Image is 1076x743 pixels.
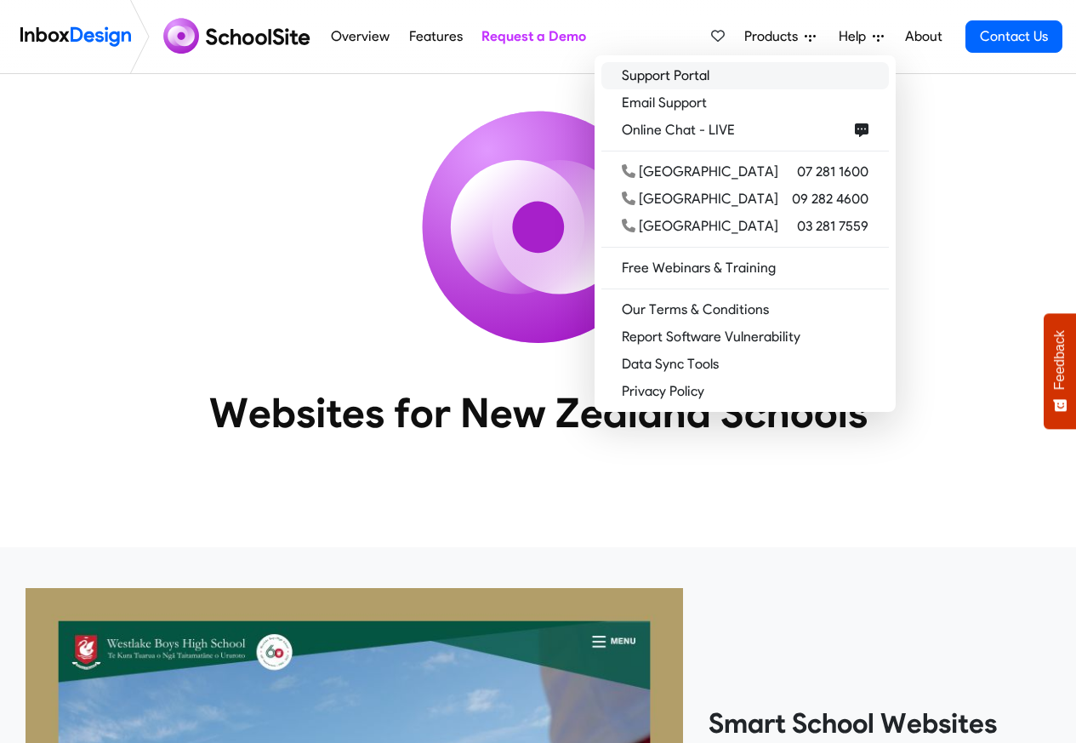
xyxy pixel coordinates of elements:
div: [GEOGRAPHIC_DATA] [622,162,778,182]
a: Email Support [601,89,889,117]
a: Overview [327,20,395,54]
span: Online Chat - LIVE [622,120,742,140]
a: Contact Us [965,20,1062,53]
span: 03 281 7559 [797,216,868,237]
a: Data Sync Tools [601,351,889,378]
span: 07 281 1600 [797,162,868,182]
a: Support Portal [601,62,889,89]
a: Products [737,20,823,54]
a: Our Terms & Conditions [601,296,889,323]
img: icon_schoolsite.svg [385,74,692,380]
a: [GEOGRAPHIC_DATA] 09 282 4600 [601,186,889,213]
button: Feedback - Show survey [1044,313,1076,429]
a: Help [832,20,891,54]
span: Feedback [1052,330,1067,390]
div: [GEOGRAPHIC_DATA] [622,216,778,237]
span: Products [744,26,805,47]
a: [GEOGRAPHIC_DATA] 03 281 7559 [601,213,889,240]
a: Features [404,20,467,54]
a: Report Software Vulnerability [601,323,889,351]
a: Online Chat - LIVE [601,117,889,144]
span: Help [839,26,873,47]
a: Privacy Policy [601,378,889,405]
div: Products [595,55,896,412]
img: schoolsite logo [157,16,322,57]
a: About [900,20,947,54]
span: 09 282 4600 [792,189,868,209]
a: Free Webinars & Training [601,254,889,282]
a: Request a Demo [476,20,590,54]
heading: Websites for New Zealand Schools [134,387,942,438]
a: [GEOGRAPHIC_DATA] 07 281 1600 [601,158,889,186]
heading: Smart School Websites [709,706,1050,740]
div: [GEOGRAPHIC_DATA] [622,189,778,209]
